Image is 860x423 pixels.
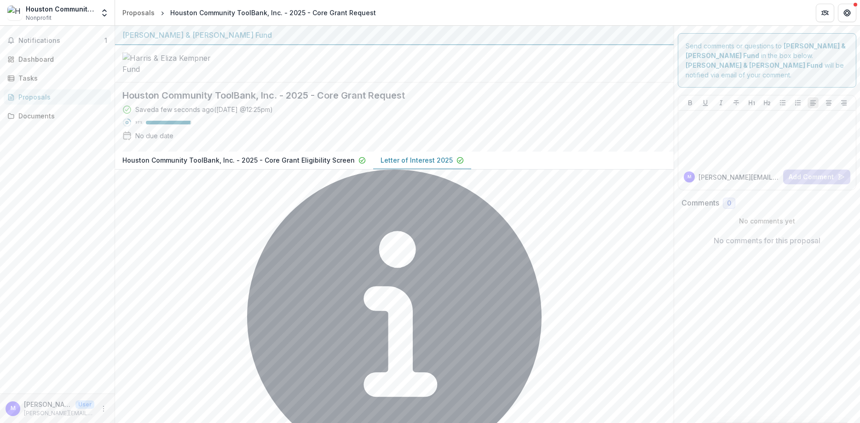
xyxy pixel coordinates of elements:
[727,200,731,207] span: 0
[122,8,155,18] div: Proposals
[18,37,104,45] span: Notifications
[381,155,453,165] p: Letter of Interest 2025
[681,199,719,207] h2: Comments
[700,97,711,108] button: Underline
[104,36,107,44] span: 1
[18,73,104,83] div: Tasks
[686,61,823,69] strong: [PERSON_NAME] & [PERSON_NAME] Fund
[18,54,104,64] div: Dashboard
[119,6,380,19] nav: breadcrumb
[685,97,696,108] button: Bold
[808,97,819,108] button: Align Left
[26,4,94,14] div: Houston Community ToolBank, Inc.
[783,170,850,184] button: Add Comment
[170,8,376,18] div: Houston Community ToolBank, Inc. - 2025 - Core Grant Request
[792,97,803,108] button: Ordered List
[122,53,214,75] img: Harris & Eliza Kempner Fund
[777,97,788,108] button: Bullet List
[698,172,779,182] p: [PERSON_NAME][EMAIL_ADDRESS][PERSON_NAME][DOMAIN_NAME]
[816,4,834,22] button: Partners
[838,97,849,108] button: Align Right
[11,405,16,411] div: megan.roiz@toolbank.org
[135,105,273,114] div: Saved a few seconds ago ( [DATE] @ 12:25pm )
[98,403,109,414] button: More
[687,175,692,179] div: megan.roiz@toolbank.org
[98,4,111,22] button: Open entity switcher
[714,235,820,246] p: No comments for this proposal
[746,97,757,108] button: Heading 1
[823,97,834,108] button: Align Center
[678,33,856,88] div: Send comments or questions to in the box below. will be notified via email of your comment.
[731,97,742,108] button: Strike
[26,14,52,22] span: Nonprofit
[681,216,853,226] p: No comments yet
[18,111,104,121] div: Documents
[135,131,173,141] div: No due date
[135,119,142,126] p: 97 %
[122,90,652,101] h2: Houston Community ToolBank, Inc. - 2025 - Core Grant Request
[838,4,856,22] button: Get Help
[24,399,72,409] p: [PERSON_NAME][EMAIL_ADDRESS][PERSON_NAME][DOMAIN_NAME]
[7,6,22,20] img: Houston Community ToolBank, Inc.
[75,400,94,409] p: User
[122,155,355,165] p: Houston Community ToolBank, Inc. - 2025 - Core Grant Eligibility Screen
[18,92,104,102] div: Proposals
[716,97,727,108] button: Italicize
[762,97,773,108] button: Heading 2
[122,29,666,41] div: [PERSON_NAME] & [PERSON_NAME] Fund
[24,409,94,417] p: [PERSON_NAME][EMAIL_ADDRESS][PERSON_NAME][DOMAIN_NAME]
